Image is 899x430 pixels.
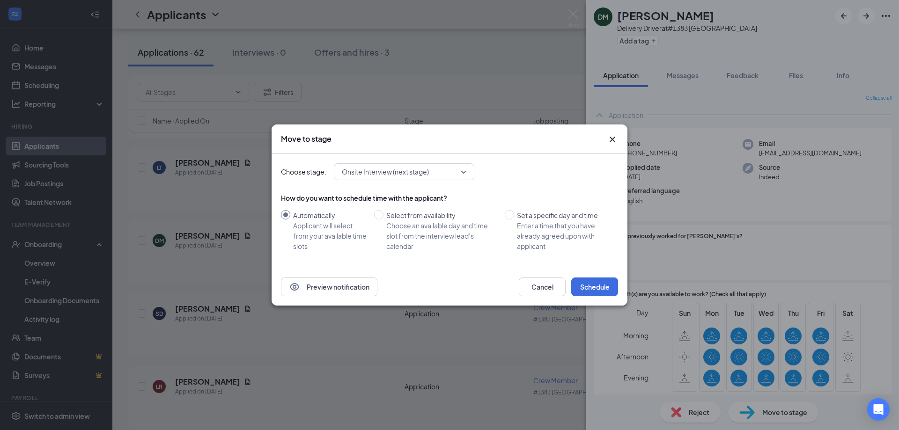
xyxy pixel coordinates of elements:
[281,134,332,144] h3: Move to stage
[519,277,566,296] button: Cancel
[386,220,497,251] div: Choose an available day and time slot from the interview lead’s calendar
[607,134,618,145] button: Close
[517,220,611,251] div: Enter a time that you have already agreed upon with applicant
[867,398,890,421] div: Open Intercom Messenger
[281,277,377,296] button: EyePreview notification
[293,210,367,220] div: Automatically
[281,193,618,203] div: How do you want to schedule time with the applicant?
[293,220,367,251] div: Applicant will select from your available time slots
[281,167,326,177] span: Choose stage:
[571,277,618,296] button: Schedule
[386,210,497,220] div: Select from availability
[607,134,618,145] svg: Cross
[342,165,429,179] span: Onsite Interview (next stage)
[289,281,300,292] svg: Eye
[517,210,611,220] div: Set a specific day and time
